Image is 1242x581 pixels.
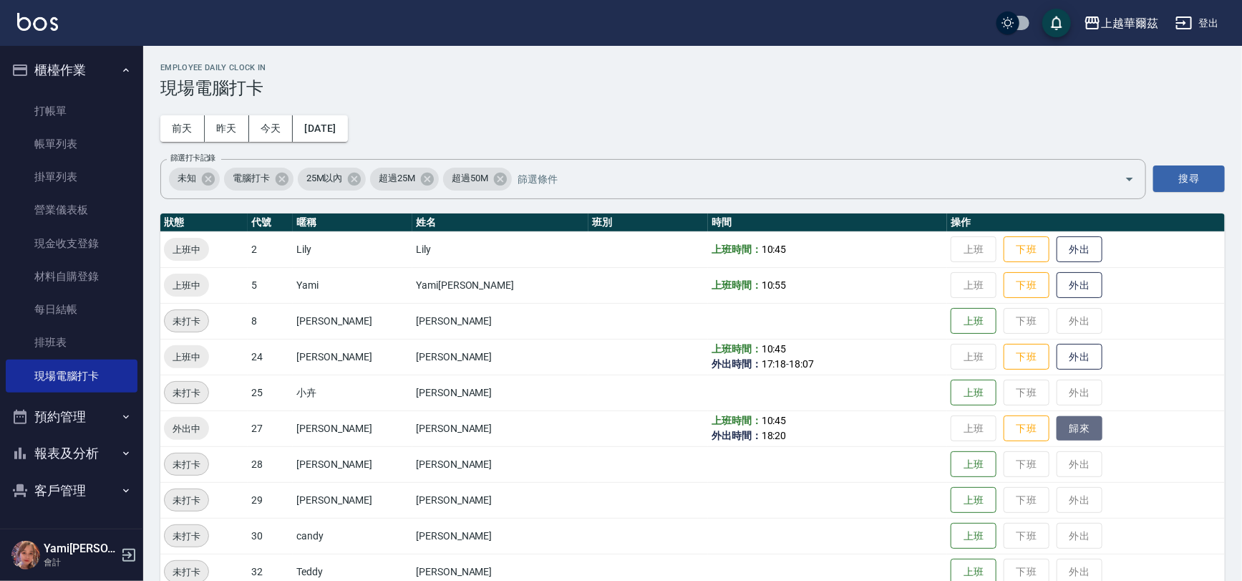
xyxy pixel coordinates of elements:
[1057,416,1102,441] button: 歸來
[248,482,293,518] td: 29
[1101,14,1158,32] div: 上越華爾茲
[6,128,137,160] a: 帳單列表
[165,385,208,400] span: 未打卡
[298,171,351,186] span: 25M以內
[712,358,762,370] b: 外出時間：
[1004,416,1049,442] button: 下班
[165,529,208,544] span: 未打卡
[1078,9,1164,38] button: 上越華爾茲
[160,78,1225,98] h3: 現場電腦打卡
[248,518,293,554] td: 30
[6,398,137,436] button: 預約管理
[44,542,117,556] h5: Yami[PERSON_NAME]
[248,303,293,339] td: 8
[293,410,412,446] td: [PERSON_NAME]
[170,153,215,163] label: 篩選打卡記錄
[712,430,762,441] b: 外出時間：
[1057,236,1102,263] button: 外出
[762,415,787,426] span: 10:45
[712,343,762,355] b: 上班時間：
[712,279,762,291] b: 上班時間：
[165,457,208,472] span: 未打卡
[6,95,137,128] a: 打帳單
[412,213,588,232] th: 姓名
[6,160,137,193] a: 掛單列表
[248,339,293,375] td: 24
[293,115,347,142] button: [DATE]
[164,242,209,257] span: 上班中
[1153,165,1225,192] button: 搜尋
[248,410,293,446] td: 27
[1004,272,1049,299] button: 下班
[1118,168,1141,191] button: Open
[224,168,293,191] div: 電腦打卡
[947,213,1225,232] th: 操作
[951,451,996,478] button: 上班
[762,279,787,291] span: 10:55
[1004,236,1049,263] button: 下班
[1170,10,1225,37] button: 登出
[6,260,137,293] a: 材料自購登錄
[712,244,762,255] b: 上班時間：
[412,446,588,482] td: [PERSON_NAME]
[412,231,588,267] td: Lily
[293,446,412,482] td: [PERSON_NAME]
[248,375,293,410] td: 25
[6,52,137,89] button: 櫃檯作業
[44,556,117,569] p: 會計
[165,493,208,508] span: 未打卡
[293,303,412,339] td: [PERSON_NAME]
[293,267,412,303] td: Yami
[1042,9,1071,37] button: save
[165,314,208,329] span: 未打卡
[6,360,137,393] a: 現場電腦打卡
[6,326,137,359] a: 排班表
[160,63,1225,72] h2: Employee Daily Clock In
[412,267,588,303] td: Yami[PERSON_NAME]
[11,541,40,570] img: Person
[514,166,1100,191] input: 篩選條件
[249,115,293,142] button: 今天
[6,293,137,326] a: 每日結帳
[412,303,588,339] td: [PERSON_NAME]
[951,380,996,406] button: 上班
[443,171,497,186] span: 超過50M
[160,213,248,232] th: 狀態
[951,487,996,514] button: 上班
[248,213,293,232] th: 代號
[298,168,367,191] div: 25M以內
[762,343,787,355] span: 10:45
[293,518,412,554] td: candy
[293,213,412,232] th: 暱稱
[412,410,588,446] td: [PERSON_NAME]
[6,227,137,260] a: 現金收支登錄
[708,339,947,375] td: -
[588,213,708,232] th: 班別
[248,267,293,303] td: 5
[224,171,278,186] span: 電腦打卡
[248,231,293,267] td: 2
[164,421,209,436] span: 外出中
[169,171,205,186] span: 未知
[1057,344,1102,370] button: 外出
[160,115,205,142] button: 前天
[370,168,439,191] div: 超過25M
[293,231,412,267] td: Lily
[762,430,787,441] span: 18:20
[293,482,412,518] td: [PERSON_NAME]
[164,278,209,293] span: 上班中
[6,193,137,226] a: 營業儀表板
[762,358,787,370] span: 17:18
[443,168,512,191] div: 超過50M
[790,358,815,370] span: 18:07
[169,168,220,191] div: 未知
[951,523,996,549] button: 上班
[951,308,996,335] button: 上班
[164,350,209,365] span: 上班中
[1004,344,1049,370] button: 下班
[762,244,787,255] span: 10:45
[412,518,588,554] td: [PERSON_NAME]
[6,472,137,509] button: 客戶管理
[412,482,588,518] td: [PERSON_NAME]
[205,115,249,142] button: 昨天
